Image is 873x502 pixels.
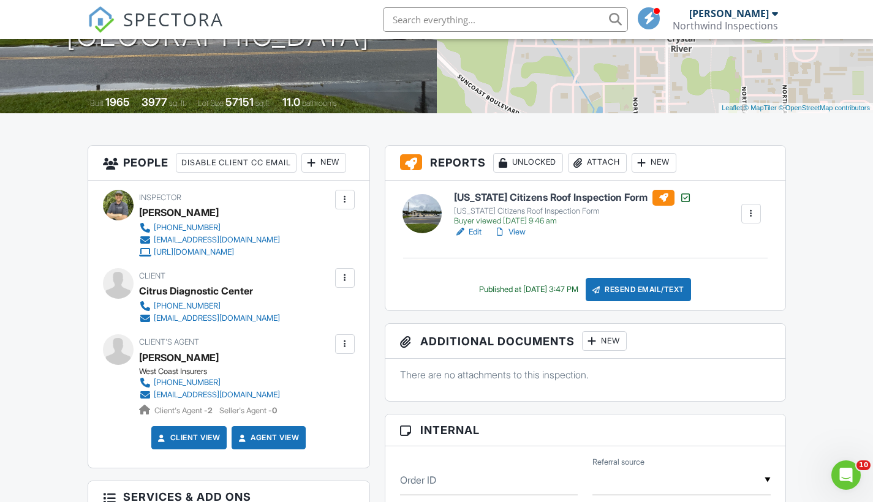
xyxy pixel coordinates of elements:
div: [EMAIL_ADDRESS][DOMAIN_NAME] [154,313,280,323]
a: [US_STATE] Citizens Roof Inspection Form [US_STATE] Citizens Roof Inspection Form Buyer viewed [D... [454,190,692,227]
span: Client's Agent - [154,406,214,415]
iframe: Intercom live chat [831,460,861,490]
h3: Reports [385,146,785,181]
h3: Additional Documents [385,324,785,359]
div: 57151 [225,96,254,108]
span: Lot Size [198,99,224,108]
div: [US_STATE] Citizens Roof Inspection Form [454,206,692,216]
a: Edit [454,226,482,238]
div: 11.0 [282,96,300,108]
span: sq. ft. [169,99,186,108]
div: 1965 [105,96,130,108]
div: [PHONE_NUMBER] [154,223,221,233]
a: [PERSON_NAME] [139,348,219,367]
span: Client's Agent [139,337,199,347]
strong: 0 [272,406,277,415]
div: [URL][DOMAIN_NAME] [154,247,234,257]
div: Published at [DATE] 3:47 PM [479,285,578,294]
a: © OpenStreetMap contributors [779,104,870,111]
div: 3977 [142,96,167,108]
div: [EMAIL_ADDRESS][DOMAIN_NAME] [154,235,280,245]
a: [PHONE_NUMBER] [139,222,280,234]
h3: Internal [385,414,785,446]
div: Northwind Inspections [673,20,778,32]
div: [PHONE_NUMBER] [154,378,221,388]
a: Leaflet [722,104,742,111]
div: Disable Client CC Email [176,153,297,173]
div: New [301,153,346,173]
label: Order ID [400,473,436,487]
div: [EMAIL_ADDRESS][DOMAIN_NAME] [154,390,280,400]
div: Citrus Diagnostic Center [139,282,253,300]
label: Referral source [592,457,644,468]
p: There are no attachments to this inspection. [400,368,771,381]
span: 10 [856,460,871,470]
span: Seller's Agent - [219,406,277,415]
span: Built [90,99,104,108]
span: sq.ft. [255,99,271,108]
div: [PERSON_NAME] [689,7,769,20]
a: [EMAIL_ADDRESS][DOMAIN_NAME] [139,312,280,324]
h3: People [88,146,369,181]
img: The Best Home Inspection Software - Spectora [88,6,115,33]
div: Resend Email/Text [586,278,691,301]
a: [PHONE_NUMBER] [139,376,280,389]
a: © MapTiler [744,104,777,111]
span: Inspector [139,193,181,202]
a: Client View [156,432,221,444]
div: New [632,153,676,173]
a: Agent View [236,432,299,444]
a: [EMAIL_ADDRESS][DOMAIN_NAME] [139,389,280,401]
strong: 2 [208,406,213,415]
div: Attach [568,153,627,173]
span: SPECTORA [123,6,224,32]
div: | [719,103,873,113]
input: Search everything... [383,7,628,32]
div: West Coast Insurers [139,367,290,376]
h6: [US_STATE] Citizens Roof Inspection Form [454,190,692,206]
a: View [494,226,526,238]
div: [PHONE_NUMBER] [154,301,221,311]
a: [URL][DOMAIN_NAME] [139,246,280,258]
div: Buyer viewed [DATE] 9:46 am [454,216,692,226]
span: Client [139,271,165,280]
a: [EMAIL_ADDRESS][DOMAIN_NAME] [139,234,280,246]
a: [PHONE_NUMBER] [139,300,280,312]
a: SPECTORA [88,17,224,42]
div: [PERSON_NAME] [139,203,219,222]
div: New [582,331,627,351]
span: bathrooms [302,99,337,108]
div: Unlocked [493,153,563,173]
